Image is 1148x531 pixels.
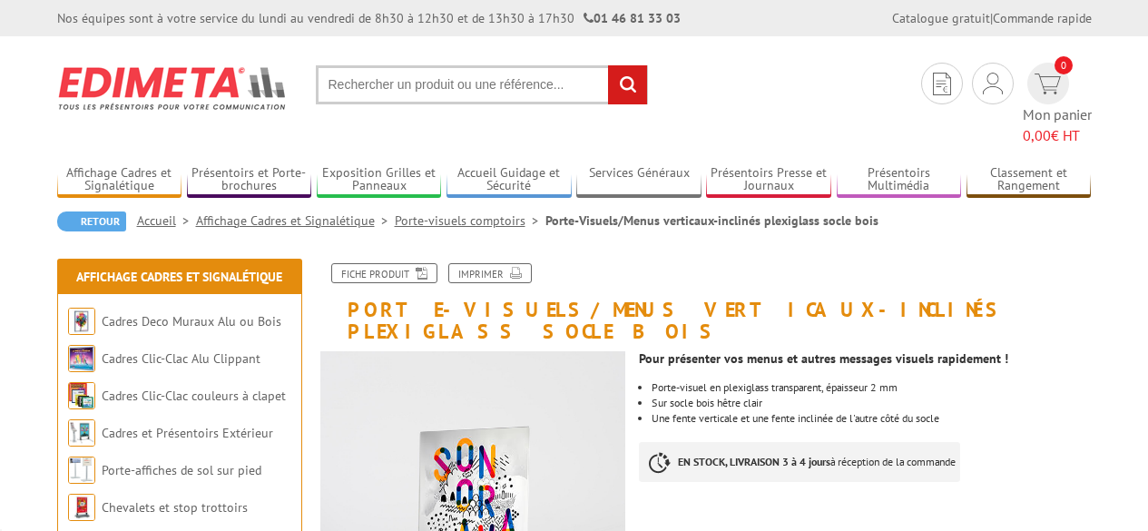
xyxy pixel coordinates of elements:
[68,457,95,484] img: Porte-affiches de sol sur pied
[68,308,95,335] img: Cadres Deco Muraux Alu ou Bois
[1023,126,1051,144] span: 0,00
[57,54,289,122] img: Edimeta
[102,425,273,441] a: Cadres et Présentoirs Extérieur
[1055,56,1073,74] span: 0
[307,263,1105,342] h1: Porte-Visuels/Menus verticaux-inclinés plexiglass socle bois
[608,65,647,104] input: rechercher
[57,211,126,231] a: Retour
[76,269,282,285] a: Affichage Cadres et Signalétique
[983,73,1003,94] img: devis rapide
[448,263,532,283] a: Imprimer
[993,10,1092,26] a: Commande rapide
[892,10,990,26] a: Catalogue gratuit
[584,10,681,26] strong: 01 46 81 33 03
[102,462,261,478] a: Porte-affiches de sol sur pied
[102,350,260,367] a: Cadres Clic-Clac Alu Clippant
[1023,63,1092,146] a: devis rapide 0 Mon panier 0,00€ HT
[102,388,286,404] a: Cadres Clic-Clac couleurs à clapet
[331,263,437,283] a: Fiche produit
[316,65,648,104] input: Rechercher un produit ou une référence...
[137,212,196,229] a: Accueil
[68,345,95,372] img: Cadres Clic-Clac Alu Clippant
[68,382,95,409] img: Cadres Clic-Clac couleurs à clapet
[57,165,182,195] a: Affichage Cadres et Signalétique
[576,165,702,195] a: Services Généraux
[652,413,1091,424] li: Une fente verticale et une fente inclinée de l'autre côté du socle
[706,165,831,195] a: Présentoirs Presse et Journaux
[678,455,830,468] strong: EN STOCK, LIVRAISON 3 à 4 jours
[1035,74,1061,94] img: devis rapide
[545,211,878,230] li: Porte-Visuels/Menus verticaux-inclinés plexiglass socle bois
[837,165,962,195] a: Présentoirs Multimédia
[102,499,248,516] a: Chevalets et stop trottoirs
[652,382,1091,393] li: Porte-visuel en plexiglass transparent, épaisseur 2 mm
[57,9,681,27] div: Nos équipes sont à votre service du lundi au vendredi de 8h30 à 12h30 et de 13h30 à 17h30
[68,494,95,521] img: Chevalets et stop trottoirs
[892,9,1092,27] div: |
[639,442,960,482] p: à réception de la commande
[317,165,442,195] a: Exposition Grilles et Panneaux
[966,165,1092,195] a: Classement et Rangement
[639,350,1008,367] strong: Pour présenter vos menus et autres messages visuels rapidement !
[446,165,572,195] a: Accueil Guidage et Sécurité
[102,313,281,329] a: Cadres Deco Muraux Alu ou Bois
[652,398,1091,408] li: Sur socle bois hêtre clair
[1023,104,1092,146] span: Mon panier
[395,212,545,229] a: Porte-visuels comptoirs
[196,212,395,229] a: Affichage Cadres et Signalétique
[187,165,312,195] a: Présentoirs et Porte-brochures
[933,73,951,95] img: devis rapide
[1023,125,1092,146] span: € HT
[68,419,95,447] img: Cadres et Présentoirs Extérieur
